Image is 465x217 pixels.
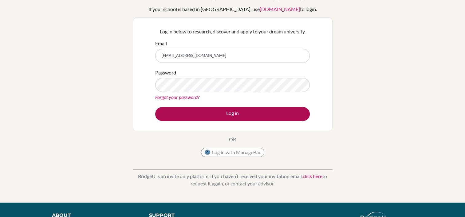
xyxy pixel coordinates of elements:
p: Log in below to research, discover and apply to your dream university. [155,28,310,35]
a: click here [303,173,322,179]
button: Log in [155,107,310,121]
label: Email [155,40,167,47]
label: Password [155,69,176,76]
a: Forgot your password? [155,94,199,100]
a: [DOMAIN_NAME] [260,6,300,12]
p: BridgeU is an invite only platform. If you haven’t received your invitation email, to request it ... [133,173,333,187]
p: OR [229,136,236,143]
button: Log in with ManageBac [201,148,264,157]
div: If your school is based in [GEOGRAPHIC_DATA], use to login. [148,6,317,13]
